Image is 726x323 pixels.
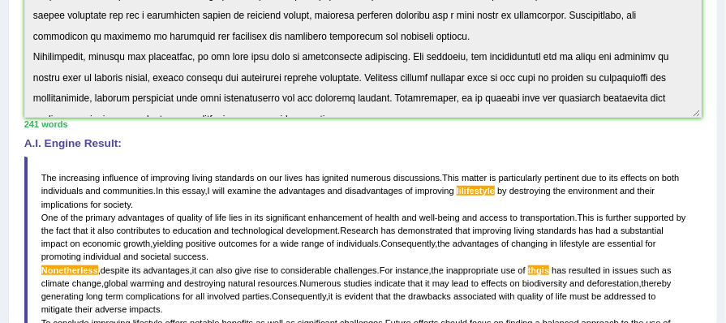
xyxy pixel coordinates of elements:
span: In [156,186,163,196]
span: evident [345,291,374,301]
span: and [214,226,229,235]
span: economic [83,239,121,248]
span: has [552,265,566,275]
span: despite [101,265,130,275]
span: I [208,186,210,196]
span: further [606,213,632,222]
span: Research [340,226,378,235]
span: discussions [393,173,440,183]
span: the [41,226,54,235]
span: long [86,291,103,301]
span: for [90,200,101,209]
span: outcomes [218,239,257,248]
span: and [123,252,138,261]
span: society [103,200,131,209]
span: transportation [520,213,575,222]
span: development [286,226,337,235]
span: Consequently [381,239,436,248]
span: also [97,226,114,235]
span: advantages [279,186,325,196]
span: its [255,213,264,222]
span: with [499,291,515,301]
span: of [546,291,553,301]
span: positive [186,239,216,248]
span: Possible spelling mistake found. (did you mean: Nonetheless) [41,265,98,275]
span: due [582,173,596,183]
span: warming [131,278,165,288]
span: its [131,265,140,275]
span: change [72,278,101,288]
span: advantages [144,265,190,275]
span: their [75,304,92,314]
span: standards [537,226,577,235]
span: their [638,186,655,196]
span: it [329,291,333,301]
span: primary [85,213,115,222]
span: inappropriate [446,265,499,275]
span: term [105,291,123,301]
span: demonstrated [398,226,453,235]
span: drawbacks [408,291,451,301]
span: improving [473,226,512,235]
span: examine [227,186,261,196]
span: lead [452,278,469,288]
span: on [510,278,520,288]
span: by [497,186,507,196]
span: individuals [41,186,84,196]
span: deforestation [587,278,639,288]
span: must [569,291,589,301]
span: Possible typo: you repeated a whitespace (did you mean: ) [512,226,514,235]
span: the [71,213,83,222]
span: all [195,291,204,301]
span: quality [518,291,543,301]
span: such [641,265,659,275]
span: matter [462,173,487,183]
span: and [402,213,417,222]
span: the [432,265,444,275]
span: environment [568,186,617,196]
span: of [327,239,334,248]
span: fact [56,226,71,235]
span: has [381,226,396,235]
span: that [376,291,390,301]
span: communities [103,186,153,196]
span: thereby [642,278,672,288]
span: Consequently [272,291,326,301]
span: health [375,213,399,222]
span: to [271,265,278,275]
span: a [613,226,618,235]
span: of [518,265,526,275]
span: natural [228,278,256,288]
span: access [479,213,507,222]
span: studies [344,278,372,288]
span: disadvantages [345,186,402,196]
span: for [646,239,656,248]
span: increasing [59,173,100,183]
span: effects [481,278,507,288]
span: living [192,173,213,183]
span: to [163,226,170,235]
span: of [501,239,509,248]
span: adverse [95,304,127,314]
span: essay [183,186,205,196]
h4: A.I. Engine Result: [24,138,702,150]
div: 241 words [24,118,702,131]
span: of [167,213,174,222]
span: is [336,291,342,301]
span: use [501,265,516,275]
span: of [365,213,372,222]
span: lies [229,213,243,222]
span: by [677,213,686,222]
span: This [442,173,459,183]
span: is [597,213,604,222]
span: on [70,239,79,248]
span: has [579,226,594,235]
span: associated [453,291,496,301]
span: contributes [116,226,160,235]
span: and [620,186,634,196]
span: and [328,186,342,196]
span: may [432,278,449,288]
span: destroying [509,186,551,196]
span: of [406,186,413,196]
span: challenges [334,265,377,275]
